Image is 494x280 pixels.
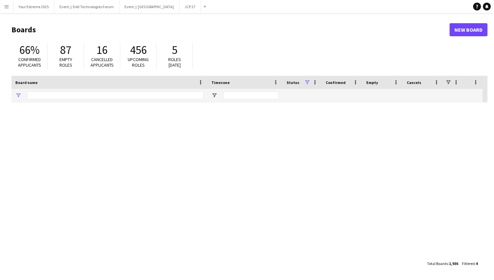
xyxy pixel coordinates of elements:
span: Confirmed [326,80,346,85]
button: Your Extreme 2025 [13,0,54,13]
button: JCP 27 [179,0,201,13]
span: 456 [130,43,147,57]
span: Empty [366,80,378,85]
span: Upcoming roles [128,57,149,68]
input: Board name Filter Input [27,91,204,99]
a: New Board [450,23,487,36]
span: Cancels [407,80,421,85]
span: Total Boards [427,261,448,266]
button: Open Filter Menu [211,92,217,98]
div: : [427,257,458,270]
button: Event // [GEOGRAPHIC_DATA] [119,0,179,13]
span: Roles [DATE] [168,57,181,68]
span: 66% [19,43,40,57]
span: Status [287,80,299,85]
span: Board name [15,80,38,85]
div: : [462,257,478,270]
span: 5 [172,43,177,57]
h1: Boards [11,25,450,35]
span: Cancelled applicants [91,57,114,68]
span: 1,936 [449,261,458,266]
span: 16 [96,43,107,57]
button: Event // Dell Technologies Forum [54,0,119,13]
input: Timezone Filter Input [223,91,279,99]
button: Open Filter Menu [15,92,21,98]
span: 87 [60,43,71,57]
span: Confirmed applicants [18,57,41,68]
span: Filtered [462,261,475,266]
span: Timezone [211,80,230,85]
span: Empty roles [59,57,72,68]
span: 4 [476,261,478,266]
